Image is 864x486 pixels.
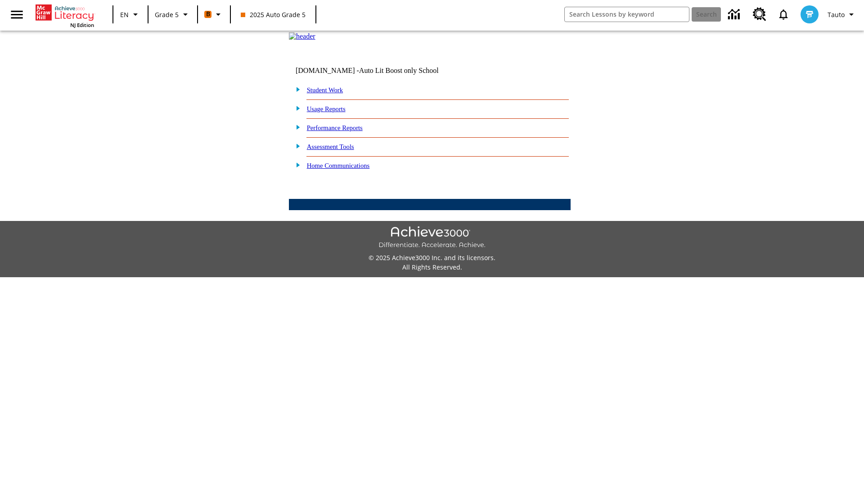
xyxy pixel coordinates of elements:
img: plus.gif [291,85,301,93]
a: Home Communications [307,162,370,169]
span: NJ Edition [70,22,94,28]
a: Student Work [307,86,343,94]
span: Grade 5 [155,10,179,19]
a: Resource Center, Will open in new tab [747,2,772,27]
img: Achieve3000 Differentiate Accelerate Achieve [378,226,486,249]
span: Tauto [828,10,845,19]
button: Language: EN, Select a language [116,6,145,22]
img: plus.gif [291,104,301,112]
img: plus.gif [291,123,301,131]
img: plus.gif [291,142,301,150]
a: Data Center [723,2,747,27]
a: Usage Reports [307,105,346,112]
button: Open side menu [4,1,30,28]
button: Grade: Grade 5, Select a grade [151,6,194,22]
button: Select a new avatar [795,3,824,26]
img: avatar image [801,5,819,23]
button: Profile/Settings [824,6,860,22]
a: Notifications [772,3,795,26]
span: EN [120,10,129,19]
a: Performance Reports [307,124,363,131]
img: header [289,32,315,40]
a: Assessment Tools [307,143,354,150]
span: 2025 Auto Grade 5 [241,10,306,19]
input: search field [565,7,689,22]
button: Boost Class color is orange. Change class color [201,6,227,22]
div: Home [36,3,94,28]
span: B [206,9,210,20]
img: plus.gif [291,161,301,169]
td: [DOMAIN_NAME] - [296,67,461,75]
nobr: Auto Lit Boost only School [359,67,439,74]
